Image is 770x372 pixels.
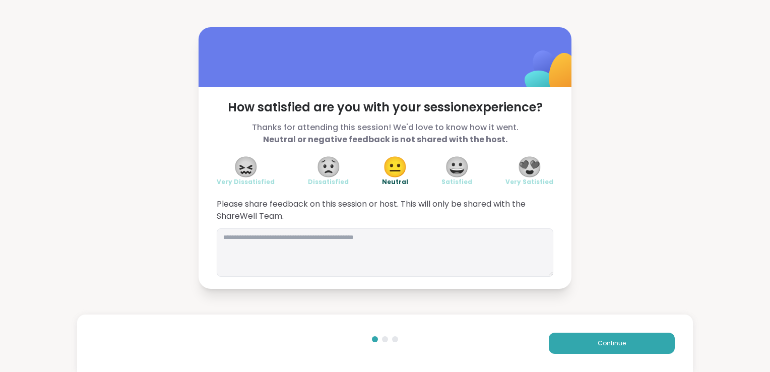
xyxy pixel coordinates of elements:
[382,158,408,176] span: 😐
[444,158,470,176] span: 😀
[505,178,553,186] span: Very Satisfied
[549,333,675,354] button: Continue
[316,158,341,176] span: 😟
[517,158,542,176] span: 😍
[382,178,408,186] span: Neutral
[441,178,472,186] span: Satisfied
[217,198,553,222] span: Please share feedback on this session or host. This will only be shared with the ShareWell Team.
[233,158,259,176] span: 😖
[263,134,507,145] b: Neutral or negative feedback is not shared with the host.
[598,339,626,348] span: Continue
[217,121,553,146] span: Thanks for attending this session! We'd love to know how it went.
[308,178,349,186] span: Dissatisfied
[501,24,601,125] img: ShareWell Logomark
[217,99,553,115] span: How satisfied are you with your session experience?
[217,178,275,186] span: Very Dissatisfied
